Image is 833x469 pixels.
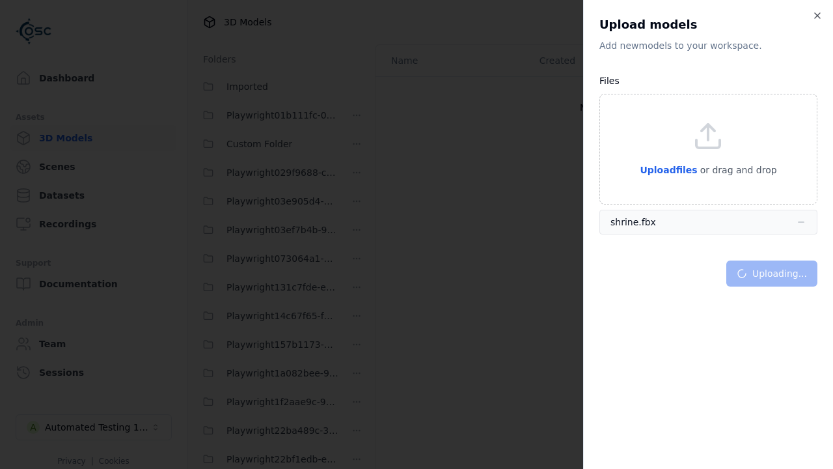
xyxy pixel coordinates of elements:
label: Files [599,76,620,86]
p: or drag and drop [698,162,777,178]
div: shrine.fbx [610,216,656,229]
p: Add new model s to your workspace. [599,39,817,52]
span: Upload files [640,165,697,175]
h2: Upload models [599,16,817,34]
